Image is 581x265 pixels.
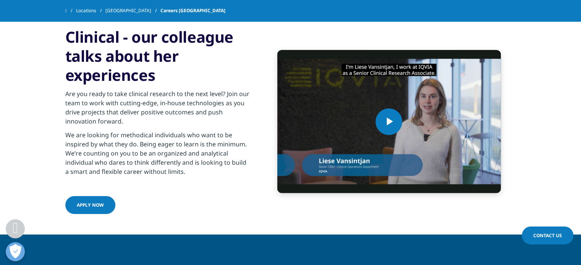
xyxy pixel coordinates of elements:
span: Contact Us [533,232,562,239]
p: We are looking for methodical individuals who want to be inspired by what they do. Being eager to... [65,130,251,181]
a: [GEOGRAPHIC_DATA] [105,4,160,18]
a: Contact Us [522,226,573,244]
p: Are you ready to take clinical research to the next level? Join our team to work with cutting-edg... [65,89,251,130]
a: Locations [76,4,105,18]
button: Voorkeuren openen [6,242,25,261]
span: Apply now [77,202,104,208]
video-js: Video Player [277,50,501,193]
h3: Clinical - our colleague talks about her experiences [65,27,251,85]
span: Careers [GEOGRAPHIC_DATA] [160,4,225,18]
button: Play Video [375,108,402,135]
a: Apply now [65,196,115,214]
